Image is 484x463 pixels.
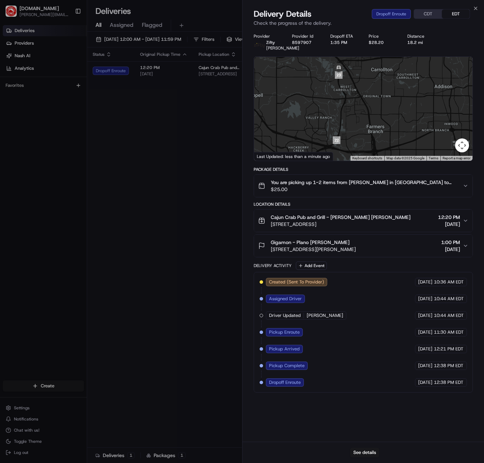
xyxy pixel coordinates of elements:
span: [DATE] [438,221,460,228]
span: $25.00 [271,186,458,193]
span: Pickup Complete [269,363,305,369]
a: Terms (opens in new tab) [429,156,438,160]
button: See all [108,89,127,98]
span: [PERSON_NAME] [266,45,299,51]
div: Provider Id [292,33,319,39]
span: [STREET_ADDRESS][PERSON_NAME] [271,246,356,253]
span: 12:38 PM EDT [434,363,463,369]
button: EDT [442,9,470,18]
span: [DATE] [418,346,432,352]
a: 📗Knowledge Base [4,153,56,166]
a: Report a map error [443,156,470,160]
img: 4281594248423_2fcf9dad9f2a874258b8_72.png [15,67,27,79]
span: [PERSON_NAME] [307,312,343,319]
span: Map data ©2025 Google [386,156,424,160]
img: 1736555255976-a54dd68f-1ca7-489b-9aae-adbdc363a1c4 [7,67,20,79]
span: [DATE] [418,279,432,285]
span: 10:44 AM EDT [434,296,464,302]
img: zifty-logo-trans-sq.png [254,40,265,51]
span: [DATE] [62,127,76,132]
span: 12:20 PM [438,214,460,221]
button: See details [350,448,379,457]
a: 💻API Documentation [56,153,115,166]
span: [DATE] [418,379,432,386]
button: CDT [414,9,442,18]
span: Driver Updated [269,312,301,319]
div: Price [369,33,396,39]
span: [DATE] [418,312,432,319]
button: Cajun Crab Pub and Grill - [PERSON_NAME] [PERSON_NAME][STREET_ADDRESS]12:20 PM[DATE] [254,210,473,232]
div: Package Details [254,167,473,172]
img: Regen Pajulas [7,101,18,113]
span: 1:00 PM [441,239,460,246]
div: Delivery Activity [254,263,292,268]
img: Google [256,152,279,161]
span: [DATE] [56,108,70,114]
input: Clear [18,45,115,52]
span: Pylon [69,173,84,178]
span: [DATE] [418,363,432,369]
span: 11:30 AM EDT [434,329,464,335]
span: 10:36 AM EDT [434,279,464,285]
span: Zifty [266,40,275,45]
p: Welcome 👋 [7,28,127,39]
span: 12:38 PM EDT [434,379,463,386]
span: [DATE] [418,329,432,335]
a: Powered byPylon [49,173,84,178]
div: 22 [333,136,340,144]
a: Open this area in Google Maps (opens a new window) [256,152,279,161]
div: Start new chat [31,67,114,74]
span: [DATE] [441,246,460,253]
div: 18.2 mi [407,40,435,45]
div: 💻 [59,157,64,162]
div: Last Updated: less than a minute ago [254,152,333,161]
span: [PERSON_NAME] [22,127,56,132]
img: Richard Lyman [7,120,18,131]
span: 12:21 PM EDT [434,346,463,352]
span: Knowledge Base [14,156,53,163]
button: Add Event [296,261,327,270]
span: Cajun Crab Pub and Grill - [PERSON_NAME] [PERSON_NAME] [271,214,410,221]
span: Delivery Details [254,8,312,20]
div: Past conversations [7,91,47,96]
p: Check the progress of the delivery. [254,20,473,26]
div: We're available if you need us! [31,74,96,79]
span: • [58,127,60,132]
button: 8597907 [292,40,312,45]
span: Dropoff Enroute [269,379,301,386]
div: Distance [407,33,435,39]
div: Location Details [254,202,473,207]
div: 23 [335,71,343,79]
div: 1:35 PM [330,40,358,45]
img: Nash [7,7,21,21]
div: 📗 [7,157,13,162]
div: Provider [254,33,281,39]
span: • [52,108,55,114]
button: Map camera controls [455,138,469,152]
span: Gigamon - Plano [PERSON_NAME] [271,239,349,246]
span: [STREET_ADDRESS] [271,221,410,228]
span: You are picking up 1-2 items from [PERSON_NAME] in [GEOGRAPHIC_DATA] to deliver to the 4TH FLOOR ... [271,179,458,186]
button: Start new chat [118,69,127,77]
div: $28.20 [369,40,396,45]
span: Pickup Arrived [269,346,300,352]
button: Keyboard shortcuts [352,156,382,161]
span: Created (Sent To Provider) [269,279,324,285]
button: You are picking up 1-2 items from [PERSON_NAME] in [GEOGRAPHIC_DATA] to deliver to the 4TH FLOOR ... [254,175,473,197]
span: 10:44 AM EDT [434,312,464,319]
button: Gigamon - Plano [PERSON_NAME][STREET_ADDRESS][PERSON_NAME]1:00 PM[DATE] [254,235,473,257]
img: 1736555255976-a54dd68f-1ca7-489b-9aae-adbdc363a1c4 [14,108,20,114]
span: Pickup Enroute [269,329,300,335]
span: Regen Pajulas [22,108,51,114]
span: API Documentation [66,156,112,163]
span: [DATE] [418,296,432,302]
span: Assigned Driver [269,296,302,302]
div: Dropoff ETA [330,33,358,39]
